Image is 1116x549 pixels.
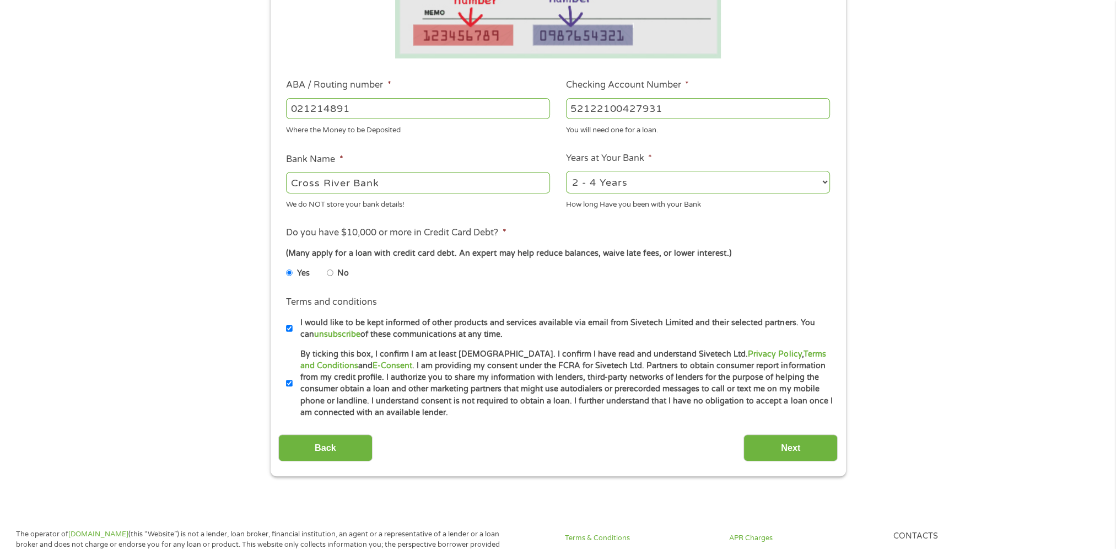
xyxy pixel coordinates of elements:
[297,267,310,279] label: Yes
[278,434,373,461] input: Back
[293,317,833,341] label: I would like to be kept informed of other products and services available via email from Sivetech...
[286,121,550,136] div: Where the Money to be Deposited
[286,297,377,308] label: Terms and conditions
[373,361,412,370] a: E-Consent
[293,348,833,419] label: By ticking this box, I confirm I am at least [DEMOGRAPHIC_DATA]. I confirm I have read and unders...
[337,267,349,279] label: No
[566,195,830,210] div: How long Have you been with your Bank
[893,531,1044,542] h4: Contacts
[743,434,838,461] input: Next
[566,79,689,91] label: Checking Account Number
[286,227,506,239] label: Do you have $10,000 or more in Credit Card Debt?
[314,330,360,339] a: unsubscribe
[68,530,128,539] a: [DOMAIN_NAME]
[565,533,716,543] a: Terms & Conditions
[748,349,801,359] a: Privacy Policy
[566,98,830,119] input: 345634636
[286,79,391,91] label: ABA / Routing number
[286,247,829,260] div: (Many apply for a loan with credit card debt. An expert may help reduce balances, waive late fees...
[566,121,830,136] div: You will need one for a loan.
[286,195,550,210] div: We do NOT store your bank details!
[286,154,343,165] label: Bank Name
[729,533,880,543] a: APR Charges
[566,153,652,164] label: Years at Your Bank
[300,349,826,370] a: Terms and Conditions
[286,98,550,119] input: 263177916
